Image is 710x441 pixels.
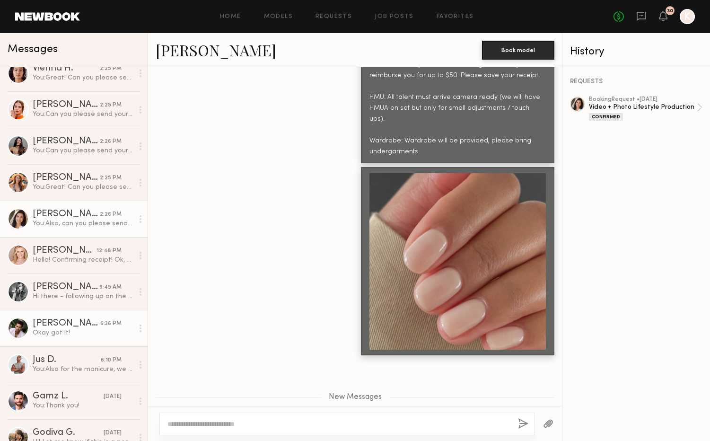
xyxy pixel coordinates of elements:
[33,137,100,146] div: [PERSON_NAME]
[33,401,133,410] div: You: Thank you!
[100,137,122,146] div: 2:26 PM
[33,292,133,301] div: Hi there - following up on the above. Thank you!
[220,14,241,20] a: Home
[33,319,100,328] div: [PERSON_NAME]
[33,110,133,119] div: You: Can you please send your number?
[589,97,702,121] a: bookingRequest •[DATE]Video + Photo Lifestyle ProductionConfirmed
[33,173,100,183] div: [PERSON_NAME]
[482,45,554,53] a: Book model
[33,100,100,110] div: [PERSON_NAME]
[316,14,352,20] a: Requests
[589,113,623,121] div: Confirmed
[99,283,122,292] div: 9:45 AM
[667,9,673,14] div: 30
[33,256,133,265] div: Hello! Confirming receipt! Ok, sounds good. Thank you!
[33,246,96,256] div: [PERSON_NAME]
[33,392,104,401] div: Gamz L.
[33,355,101,365] div: Jus D.
[96,247,122,256] div: 12:48 PM
[156,40,276,60] a: [PERSON_NAME]
[329,393,382,401] span: New Messages
[482,41,554,60] button: Book model
[33,282,99,292] div: [PERSON_NAME]
[33,428,104,438] div: Godiva G.
[589,97,697,103] div: booking Request • [DATE]
[375,14,414,20] a: Job Posts
[33,365,133,374] div: You: Also for the manicure, we can reimburse up to $40, please save your receipt. Thanks!
[100,174,122,183] div: 2:25 PM
[33,328,133,337] div: Okay got it!
[100,64,122,73] div: 2:25 PM
[680,9,695,24] a: K
[104,392,122,401] div: [DATE]
[570,79,702,85] div: REQUESTS
[589,103,697,112] div: Video + Photo Lifestyle Production
[100,101,122,110] div: 2:25 PM
[437,14,474,20] a: Favorites
[8,44,58,55] span: Messages
[570,46,702,57] div: History
[33,183,133,192] div: You: Great! Can you please send your cell number?
[33,219,133,228] div: You: Also, can you please send your cell number?
[33,146,133,155] div: You: Can you please send your cell number?
[264,14,293,20] a: Models
[33,64,100,73] div: Vienna H.
[104,429,122,438] div: [DATE]
[101,356,122,365] div: 6:10 PM
[100,210,122,219] div: 2:26 PM
[100,319,122,328] div: 6:36 PM
[369,16,546,157] div: Great! Here's some additional details below. Please let me know if you have any questions. Manicu...
[33,210,100,219] div: [PERSON_NAME]
[33,73,133,82] div: You: Great! Can you please send your cell number?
